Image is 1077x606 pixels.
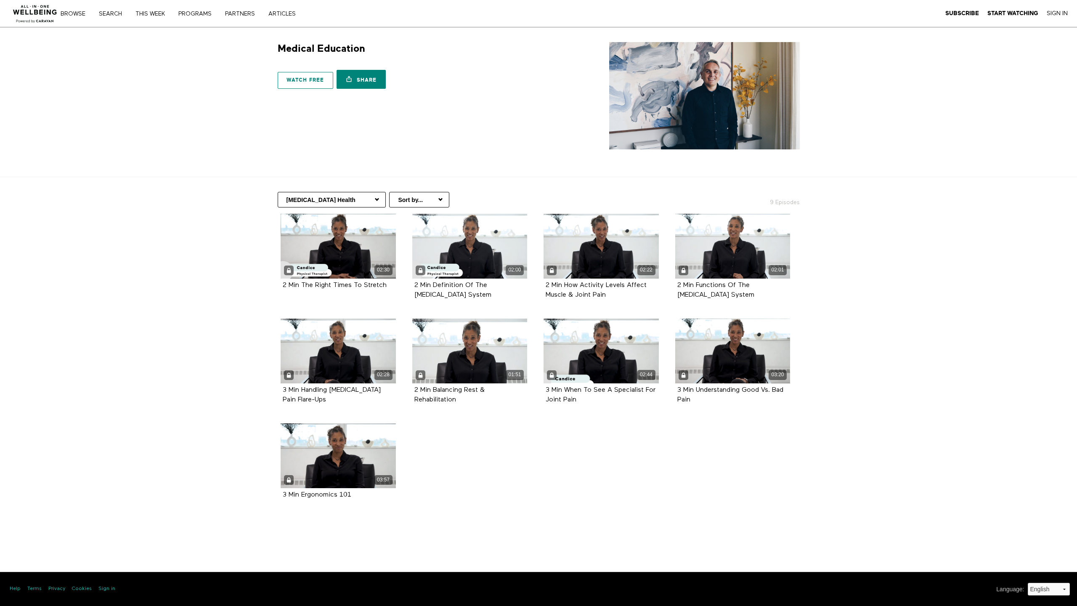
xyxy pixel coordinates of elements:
[945,10,979,16] strong: Subscribe
[544,214,659,279] a: 2 Min How Activity Levels Affect Muscle & Joint Pain 02:22
[222,11,264,17] a: PARTNERS
[283,282,387,288] a: 2 Min The Right Times To Stretch
[278,42,365,55] h1: Medical Education
[281,319,396,383] a: 3 Min Handling Musculoskeletal Pain Flare-Ups 02:28
[374,265,393,275] div: 02:30
[945,10,979,17] a: Subscribe
[98,585,115,593] a: Sign in
[72,585,92,593] a: Cookies
[412,214,528,279] a: 2 Min Definition Of The Musculoskeletal System 02:00
[609,42,800,149] img: Medical Education
[283,492,351,498] a: 3 Min Ergonomics 101
[96,11,131,17] a: Search
[414,282,491,298] a: 2 Min Definition Of The [MEDICAL_DATA] System
[637,265,655,275] div: 02:22
[337,70,385,89] a: Share
[710,192,805,207] h2: 9 Episodes
[66,9,313,18] nav: Primary
[414,387,485,403] a: 2 Min Balancing Rest & Rehabilitation
[996,585,1024,594] label: Language :
[546,282,647,298] a: 2 Min How Activity Levels Affect Muscle & Joint Pain
[544,319,659,383] a: 3 Min When To See A Specialist For Joint Pain 02:44
[58,11,94,17] a: Browse
[677,282,754,298] a: 2 Min Functions Of The [MEDICAL_DATA] System
[987,10,1038,17] a: Start Watching
[278,72,333,89] a: Watch free
[283,282,387,289] strong: 2 Min The Right Times To Stretch
[265,11,305,17] a: ARTICLES
[133,11,174,17] a: THIS WEEK
[1047,10,1068,17] a: Sign In
[414,282,491,298] strong: 2 Min Definition Of The Musculoskeletal System
[374,370,393,380] div: 02:28
[27,585,42,593] a: Terms
[506,370,524,380] div: 01:51
[283,387,381,403] a: 3 Min Handling [MEDICAL_DATA] Pain Flare-Ups
[987,10,1038,16] strong: Start Watching
[677,387,783,403] a: 3 Min Understanding Good Vs. Bad Pain
[412,319,528,383] a: 2 Min Balancing Rest & Rehabilitation 01:51
[546,387,655,403] a: 3 Min When To See A Specialist For Joint Pain
[175,11,220,17] a: PROGRAMS
[281,423,396,488] a: 3 Min Ergonomics 101 03:57
[48,585,65,593] a: Privacy
[283,387,381,403] strong: 3 Min Handling Musculoskeletal Pain Flare-Ups
[281,214,396,279] a: 2 Min The Right Times To Stretch 02:30
[677,282,754,298] strong: 2 Min Functions Of The Musculoskeletal System
[10,585,21,593] a: Help
[506,265,524,275] div: 02:00
[769,265,787,275] div: 02:01
[675,319,791,383] a: 3 Min Understanding Good Vs. Bad Pain 03:20
[675,214,791,279] a: 2 Min Functions Of The Musculoskeletal System 02:01
[637,370,655,380] div: 02:44
[374,475,393,485] div: 03:57
[769,370,787,380] div: 03:20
